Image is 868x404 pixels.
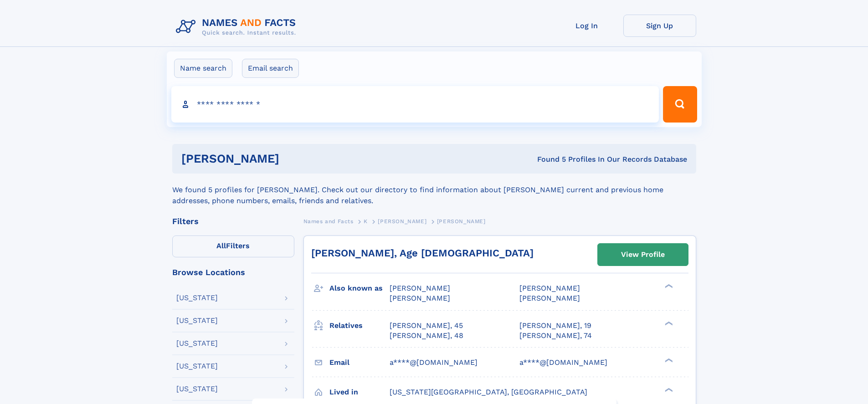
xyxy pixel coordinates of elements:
[378,215,426,227] a: [PERSON_NAME]
[390,294,450,302] span: [PERSON_NAME]
[216,241,226,250] span: All
[390,331,463,341] a: [PERSON_NAME], 48
[172,235,294,257] label: Filters
[329,281,390,296] h3: Also known as
[329,384,390,400] h3: Lived in
[437,218,486,225] span: [PERSON_NAME]
[390,284,450,292] span: [PERSON_NAME]
[176,385,218,393] div: [US_STATE]
[519,321,591,331] a: [PERSON_NAME], 19
[176,363,218,370] div: [US_STATE]
[176,340,218,347] div: [US_STATE]
[663,86,697,123] button: Search Button
[329,318,390,333] h3: Relatives
[598,244,688,266] a: View Profile
[550,15,623,37] a: Log In
[519,294,580,302] span: [PERSON_NAME]
[378,218,426,225] span: [PERSON_NAME]
[172,174,696,206] div: We found 5 profiles for [PERSON_NAME]. Check out our directory to find information about [PERSON_...
[303,215,354,227] a: Names and Facts
[408,154,687,164] div: Found 5 Profiles In Our Records Database
[174,59,232,78] label: Name search
[621,244,665,265] div: View Profile
[181,153,408,164] h1: [PERSON_NAME]
[172,268,294,276] div: Browse Locations
[663,283,673,289] div: ❯
[176,294,218,302] div: [US_STATE]
[171,86,659,123] input: search input
[390,321,463,331] a: [PERSON_NAME], 45
[311,247,534,259] a: [PERSON_NAME], Age [DEMOGRAPHIC_DATA]
[172,15,303,39] img: Logo Names and Facts
[176,317,218,324] div: [US_STATE]
[663,387,673,393] div: ❯
[519,284,580,292] span: [PERSON_NAME]
[663,357,673,363] div: ❯
[329,355,390,370] h3: Email
[519,331,592,341] a: [PERSON_NAME], 74
[364,218,368,225] span: K
[663,320,673,326] div: ❯
[242,59,299,78] label: Email search
[623,15,696,37] a: Sign Up
[172,217,294,225] div: Filters
[364,215,368,227] a: K
[390,388,587,396] span: [US_STATE][GEOGRAPHIC_DATA], [GEOGRAPHIC_DATA]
